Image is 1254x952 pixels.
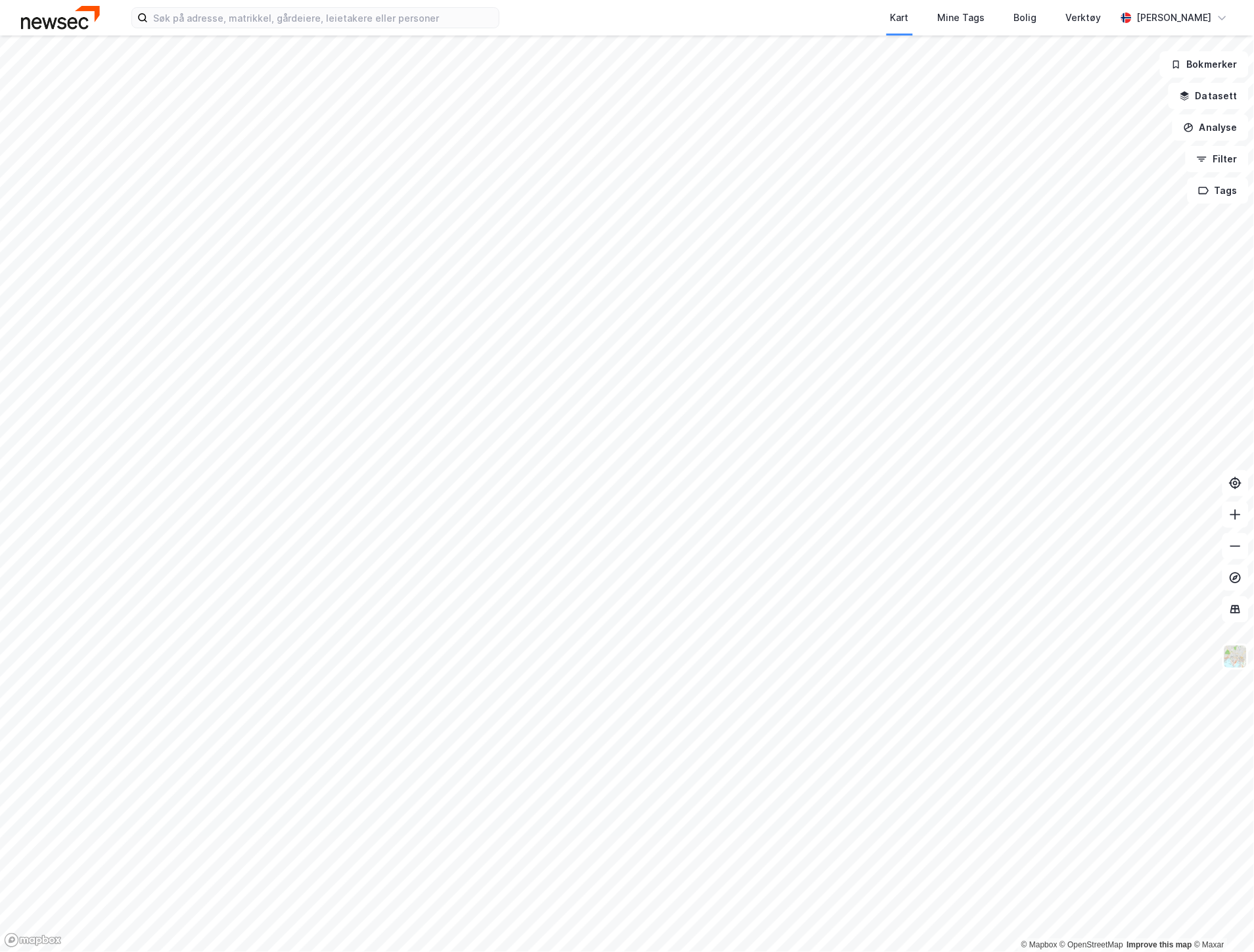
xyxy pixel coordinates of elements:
[1188,178,1249,204] button: Tags
[1014,10,1037,26] div: Bolig
[1188,889,1254,952] iframe: Chat Widget
[1160,51,1249,78] button: Bokmerker
[148,8,499,28] input: Søk på adresse, matrikkel, gårdeiere, leietakere eller personer
[21,6,100,29] img: newsec-logo.f6e21ccffca1b3a03d2d.png
[1223,644,1248,669] img: Z
[1060,941,1124,950] a: OpenStreetMap
[1066,10,1102,26] div: Verktøy
[1127,941,1192,950] a: Improve this map
[1186,146,1249,172] button: Filter
[1188,889,1254,952] div: Kontrollprogram for chat
[1137,10,1212,26] div: [PERSON_NAME]
[1021,941,1057,950] a: Mapbox
[891,10,909,26] div: Kart
[4,933,62,948] a: Mapbox homepage
[1173,114,1249,141] button: Analyse
[938,10,985,26] div: Mine Tags
[1169,83,1249,109] button: Datasett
